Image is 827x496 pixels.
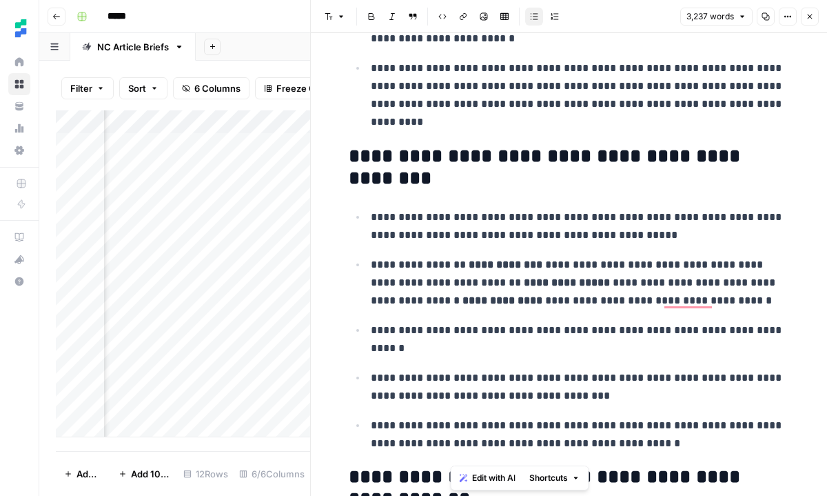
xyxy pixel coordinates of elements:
[8,95,30,117] a: Your Data
[70,81,92,95] span: Filter
[234,463,310,485] div: 6/6 Columns
[524,469,586,487] button: Shortcuts
[128,81,146,95] span: Sort
[61,77,114,99] button: Filter
[8,73,30,95] a: Browse
[56,463,110,485] button: Add Row
[178,463,234,485] div: 12 Rows
[529,472,568,484] span: Shortcuts
[97,40,169,54] div: NC Article Briefs
[70,33,196,61] a: NC Article Briefs
[8,11,30,46] button: Workspace: Ten Speed
[472,472,515,484] span: Edit with AI
[110,463,178,485] button: Add 10 Rows
[9,249,30,270] div: What's new?
[119,77,167,99] button: Sort
[686,10,734,23] span: 3,237 words
[173,77,249,99] button: 6 Columns
[76,467,102,481] span: Add Row
[276,81,347,95] span: Freeze Columns
[680,8,753,26] button: 3,237 words
[8,248,30,270] button: What's new?
[255,77,356,99] button: Freeze Columns
[8,270,30,292] button: Help + Support
[8,51,30,73] a: Home
[8,139,30,161] a: Settings
[194,81,241,95] span: 6 Columns
[131,467,170,481] span: Add 10 Rows
[8,226,30,248] a: AirOps Academy
[454,469,521,487] button: Edit with AI
[8,16,33,41] img: Ten Speed Logo
[8,117,30,139] a: Usage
